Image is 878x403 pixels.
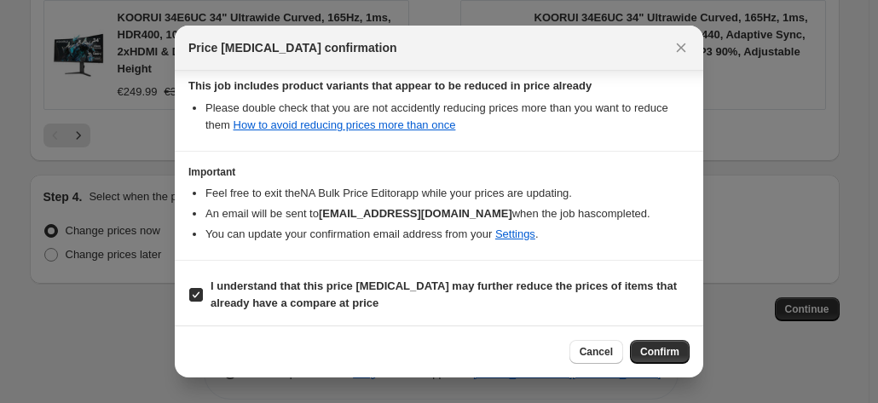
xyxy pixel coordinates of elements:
span: Price [MEDICAL_DATA] confirmation [188,39,397,56]
a: Settings [495,227,535,240]
button: Cancel [569,340,623,364]
li: Feel free to exit the NA Bulk Price Editor app while your prices are updating. [205,185,690,202]
span: Confirm [640,345,679,359]
a: How to avoid reducing prices more than once [234,118,456,131]
li: You can update your confirmation email address from your . [205,226,690,243]
span: Cancel [580,345,613,359]
button: Confirm [630,340,690,364]
li: An email will be sent to when the job has completed . [205,205,690,222]
b: This job includes product variants that appear to be reduced in price already [188,79,592,92]
b: [EMAIL_ADDRESS][DOMAIN_NAME] [319,207,512,220]
button: Close [669,36,693,60]
b: I understand that this price [MEDICAL_DATA] may further reduce the prices of items that already h... [211,279,677,309]
li: Please double check that you are not accidently reducing prices more than you want to reduce them [205,100,690,134]
h3: Important [188,165,690,179]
